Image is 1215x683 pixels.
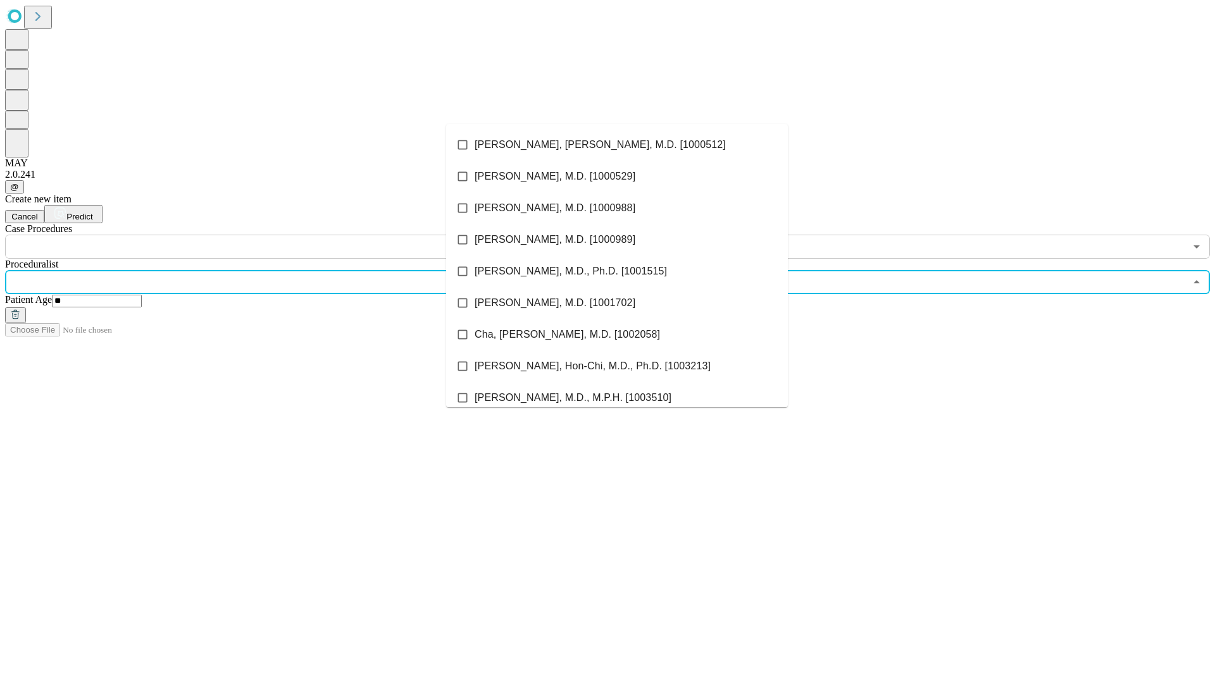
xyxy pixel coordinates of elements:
[475,327,660,342] span: Cha, [PERSON_NAME], M.D. [1002058]
[1188,238,1206,255] button: Open
[475,359,711,374] span: [PERSON_NAME], Hon-Chi, M.D., Ph.D. [1003213]
[5,180,24,194] button: @
[475,169,635,184] span: [PERSON_NAME], M.D. [1000529]
[475,232,635,247] span: [PERSON_NAME], M.D. [1000989]
[475,295,635,311] span: [PERSON_NAME], M.D. [1001702]
[66,212,92,221] span: Predict
[475,390,671,405] span: [PERSON_NAME], M.D., M.P.H. [1003510]
[5,259,58,269] span: Proceduralist
[1188,273,1206,291] button: Close
[475,137,726,152] span: [PERSON_NAME], [PERSON_NAME], M.D. [1000512]
[475,264,667,279] span: [PERSON_NAME], M.D., Ph.D. [1001515]
[10,182,19,192] span: @
[5,169,1210,180] div: 2.0.241
[44,205,103,223] button: Predict
[5,157,1210,169] div: MAY
[475,200,635,216] span: [PERSON_NAME], M.D. [1000988]
[5,294,52,305] span: Patient Age
[11,212,38,221] span: Cancel
[5,210,44,223] button: Cancel
[5,194,72,204] span: Create new item
[5,223,72,234] span: Scheduled Procedure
